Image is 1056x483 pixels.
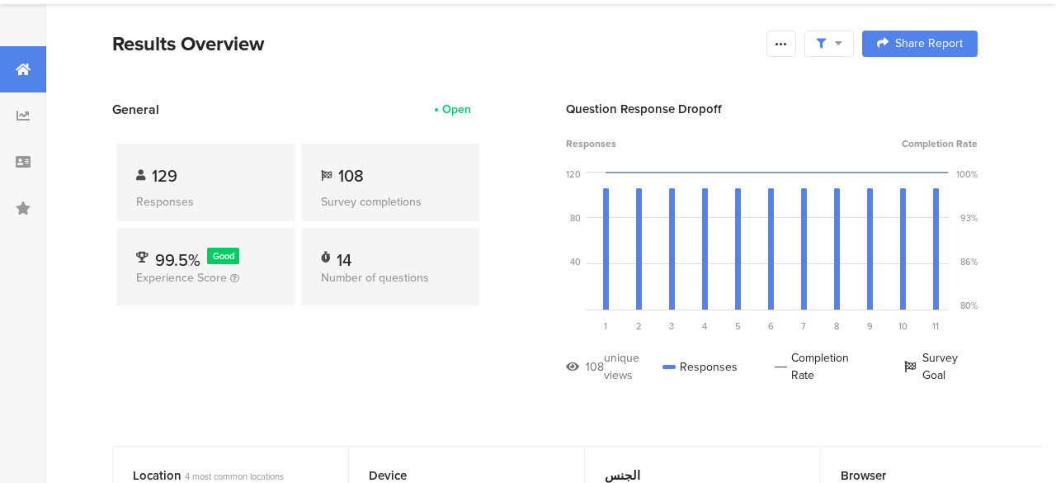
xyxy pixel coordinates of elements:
[337,248,351,264] div: 14
[775,349,867,384] div: Completion Rate
[321,193,460,211] div: Survey completions
[956,168,978,181] div: 100%
[902,136,978,151] span: Completion Rate
[112,100,159,119] span: General
[442,101,471,118] div: Open
[834,320,839,333] span: 8
[867,320,873,333] span: 9
[155,248,200,272] span: 99.5%
[136,193,275,211] div: Responses
[570,255,581,268] div: 40
[735,320,741,333] span: 5
[768,320,774,333] span: 6
[960,211,978,225] div: 93%
[566,136,616,151] span: Responses
[932,320,939,333] span: 11
[566,100,978,118] div: Question Response Dropoff
[185,470,284,483] span: 4 most common locations
[570,211,581,225] div: 80
[112,29,758,59] div: Results Overview
[669,320,674,333] span: 3
[702,320,707,333] span: 4
[152,163,177,188] span: 129
[566,168,581,181] div: 120
[895,38,963,50] span: Share Report
[604,320,607,333] span: 1
[662,349,738,384] div: Responses
[636,320,642,333] span: 2
[898,320,907,333] span: 10
[960,255,978,268] div: 86%
[213,249,234,263] span: Good
[904,349,978,384] div: Survey Goal
[586,358,604,376] div: 108
[321,269,429,286] span: Number of questions
[136,269,227,286] span: Experience Score
[960,299,978,312] div: 80%
[801,320,806,333] span: 7
[338,163,364,188] span: 108
[604,349,662,384] div: unique views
